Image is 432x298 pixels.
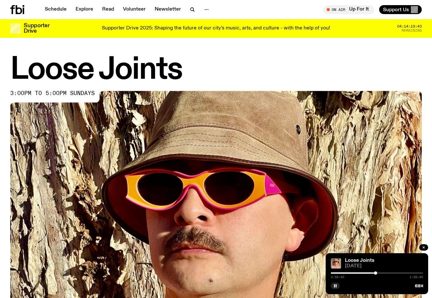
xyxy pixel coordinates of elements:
button: Support Us [379,5,422,14]
a: Read [98,5,118,14]
span: [DATE] [345,264,423,269]
a: Newsletter [151,5,185,14]
span: 0:56:42 [331,276,344,279]
h3: Supporter Drive [24,23,49,34]
h1: Loose Joints [10,56,422,85]
span: Support Us [383,7,409,12]
span: 1:56:49 [410,276,423,279]
button: On AirUp For It [323,5,374,14]
span: Remaining [402,29,422,32]
span: 04:14:19:43 [397,25,422,28]
a: Schedule [41,5,70,14]
a: Volunteer [119,5,150,14]
p: Supporter Drive 2025: Shaping the future of our city’s music, arts, and culture - with the help o... [102,26,330,31]
a: Explore [72,5,97,14]
span: 3:00pm to 5:00pm sundays [10,91,95,96]
a: Loose Joints [345,258,374,263]
img: Tyson stands in front of a paperbark tree wearing orange sunglasses, a suede bucket hat and a pin... [331,258,341,269]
